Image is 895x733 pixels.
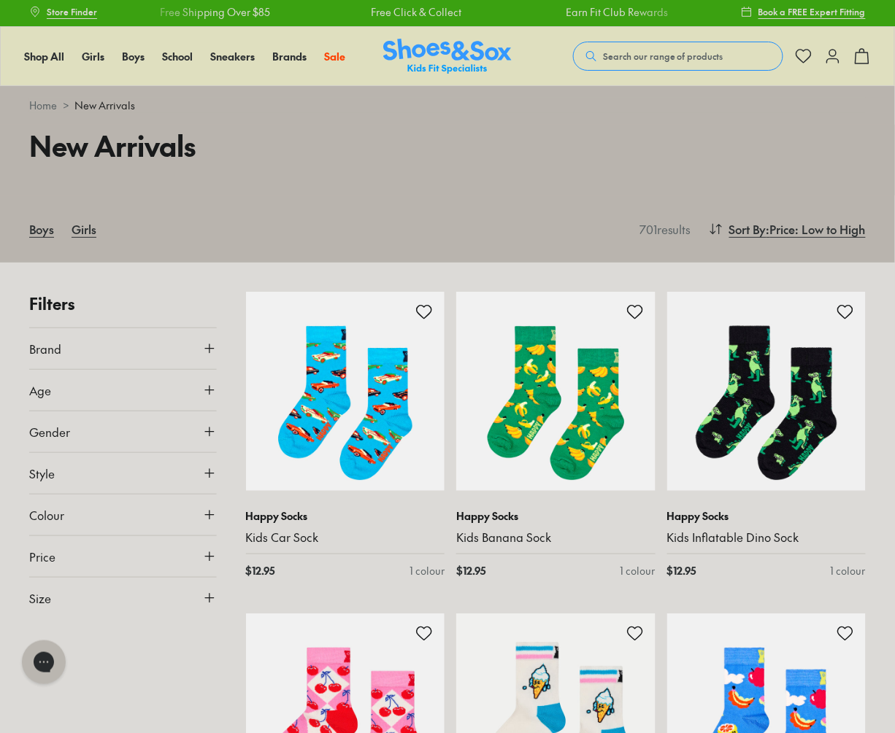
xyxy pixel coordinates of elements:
[29,548,55,565] span: Price
[767,220,866,238] span: : Price: Low to High
[29,506,64,524] span: Colour
[29,98,866,113] div: >
[357,4,447,20] a: Free Click & Collect
[122,49,145,63] span: Boys
[410,563,445,578] div: 1 colour
[82,49,104,63] span: Girls
[667,530,867,546] a: Kids Inflatable Dino Sock
[29,340,61,357] span: Brand
[29,125,430,166] h1: New Arrivals
[456,530,656,546] a: Kids Banana Sock
[82,49,104,64] a: Girls
[29,423,70,441] span: Gender
[621,563,656,578] div: 1 colour
[456,508,656,524] p: Happy Socks
[29,370,217,411] button: Age
[709,213,866,245] button: Sort By:Price: Low to High
[324,49,345,63] span: Sale
[122,49,145,64] a: Boys
[29,465,55,482] span: Style
[383,39,512,74] img: SNS_Logo_Responsive.svg
[29,213,54,245] a: Boys
[272,49,307,63] span: Brands
[29,328,217,369] button: Brand
[758,5,866,18] span: Book a FREE Expert Fitting
[324,49,345,64] a: Sale
[24,49,64,64] a: Shop All
[74,98,135,113] span: New Arrivals
[456,563,485,578] span: $ 12.95
[383,39,512,74] a: Shoes & Sox
[29,453,217,494] button: Style
[29,578,217,618] button: Size
[47,5,97,18] span: Store Finder
[246,508,445,524] p: Happy Socks
[72,213,96,245] a: Girls
[272,49,307,64] a: Brands
[210,49,255,64] a: Sneakers
[29,589,51,607] span: Size
[29,495,217,535] button: Colour
[145,4,256,20] a: Free Shipping Over $85
[210,49,255,63] span: Sneakers
[29,536,217,577] button: Price
[667,508,867,524] p: Happy Socks
[573,42,783,71] button: Search our range of products
[29,98,57,113] a: Home
[29,411,217,452] button: Gender
[162,49,193,64] a: School
[667,563,696,578] span: $ 12.95
[552,4,654,20] a: Earn Fit Club Rewards
[29,292,217,316] p: Filters
[162,49,193,63] span: School
[729,220,767,238] span: Sort By
[634,220,691,238] p: 701 results
[29,381,51,399] span: Age
[15,635,73,689] iframe: Gorgias live chat messenger
[24,49,64,63] span: Shop All
[603,50,723,63] span: Search our range of products
[246,530,445,546] a: Kids Car Sock
[246,563,275,578] span: $ 12.95
[831,563,866,578] div: 1 colour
